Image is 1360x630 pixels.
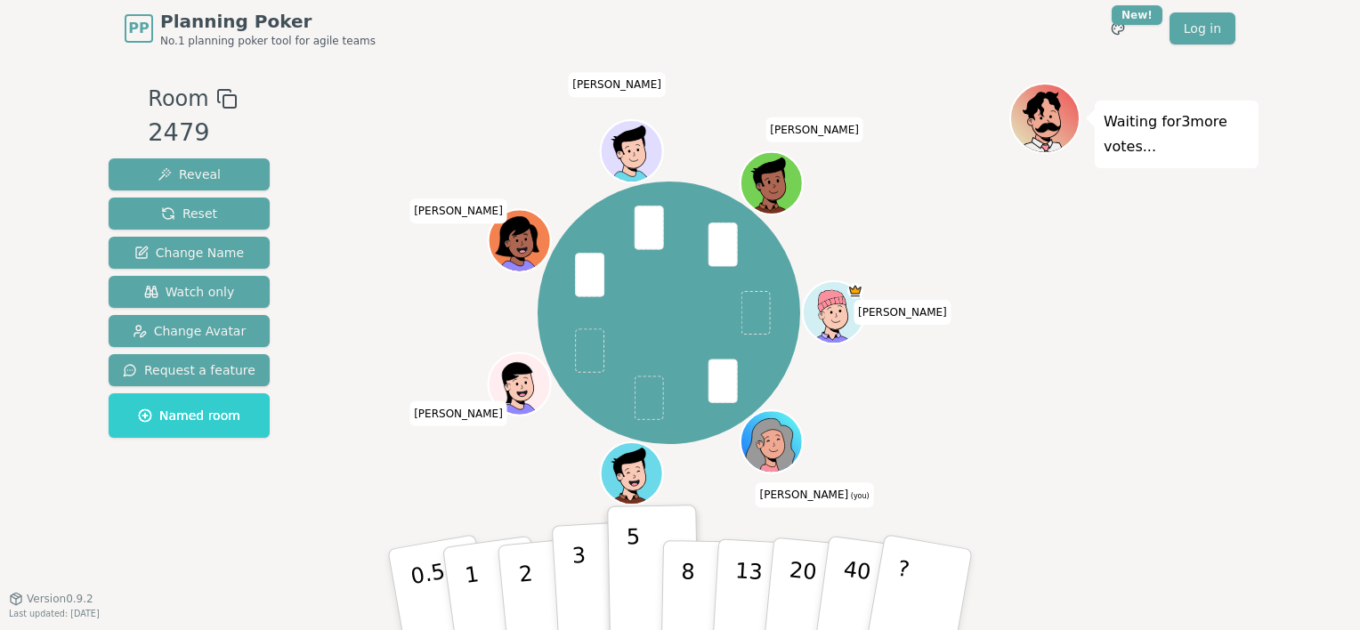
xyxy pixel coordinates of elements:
div: 2479 [148,115,237,151]
span: Version 0.9.2 [27,592,93,606]
p: Waiting for 3 more votes... [1104,109,1250,159]
span: Click to change your name [756,483,874,508]
button: Change Name [109,237,270,269]
span: Planning Poker [160,9,376,34]
span: Click to change your name [409,198,507,223]
button: Reset [109,198,270,230]
button: Version0.9.2 [9,592,93,606]
button: Named room [109,393,270,438]
span: Navin is the host [848,283,864,299]
button: Request a feature [109,354,270,386]
span: Click to change your name [765,117,863,142]
span: Watch only [144,283,235,301]
p: 5 [627,524,642,620]
span: PP [128,18,149,39]
a: PPPlanning PokerNo.1 planning poker tool for agile teams [125,9,376,48]
span: Click to change your name [409,401,507,426]
span: Room [148,83,208,115]
button: Reveal [109,158,270,190]
span: Change Avatar [133,322,247,340]
span: No.1 planning poker tool for agile teams [160,34,376,48]
button: Change Avatar [109,315,270,347]
a: Log in [1170,12,1235,44]
span: Request a feature [123,361,255,379]
span: Last updated: [DATE] [9,609,100,618]
div: New! [1112,5,1162,25]
span: Change Name [134,244,244,262]
button: Watch only [109,276,270,308]
span: Named room [138,407,240,424]
span: Reveal [158,166,221,183]
span: Click to change your name [568,72,666,97]
span: (you) [848,493,870,501]
button: New! [1102,12,1134,44]
span: Reset [161,205,217,222]
button: Click to change your avatar [742,413,801,472]
span: Click to change your name [854,300,951,325]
